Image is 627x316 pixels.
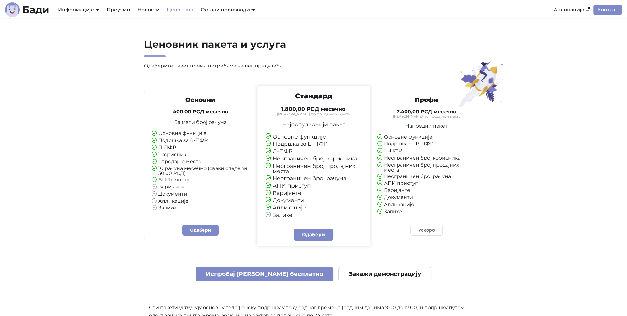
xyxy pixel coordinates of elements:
[5,2,49,17] a: ЛогоБади
[152,177,250,183] li: АПИ приступ
[550,5,593,15] a: Апликација
[152,109,250,115] h4: 400,00 РСД месечно
[266,212,362,218] li: Залихе
[144,38,372,57] h2: Ценовник пакета и услуга
[266,106,362,112] h4: 1.800,00 РСД месечно
[5,2,20,17] img: Лого
[266,197,362,203] li: Документи
[377,202,475,208] li: Апликације
[266,163,362,174] li: Неограничен број продајних места
[196,267,334,282] a: Испробај [PERSON_NAME] бесплатно
[377,188,475,193] li: Варијанте
[266,205,362,211] li: Апликације
[266,176,362,181] li: Неограничен број рачуна
[103,5,134,15] a: Преузми
[377,156,475,161] li: Неограничен број корисника
[377,148,475,154] li: Л-ПФР
[152,192,250,197] li: Документи
[58,7,99,13] a: Информације
[152,184,250,190] li: Варијанте
[377,181,475,186] li: АПИ приступ
[377,109,475,115] h4: 2.400,00 РСД месечно
[377,115,475,118] small: [PERSON_NAME] по продајном месту
[152,166,250,176] li: 10 рачуна месечно (сваки следећи 50,00 РСД)
[294,229,334,241] a: Одабери
[152,159,250,165] li: 1 продајно место
[266,148,362,154] li: Л-ПФР
[455,61,508,107] img: Ценовник пакета и услуга
[152,199,250,204] li: Апликације
[377,163,475,172] li: Неограничен број продајних места
[266,156,362,162] li: Неограничен број корисника
[593,5,622,15] a: Контакт
[22,5,49,15] b: Бади
[152,138,250,144] li: Подршка за В-ПФР
[152,145,250,151] li: Л-ПФР
[266,190,362,196] li: Варијанте
[134,5,163,15] a: Новости
[377,124,475,128] p: Напредни пакет
[377,174,475,180] li: Неограничен број рачуна
[377,141,475,147] li: Подршка за В-ПФР
[182,225,219,236] a: Одабери
[152,96,250,104] h3: Основни
[377,195,475,201] li: Документи
[266,141,362,147] li: Подршка за В-ПФР
[266,92,362,100] h3: Стандард
[152,131,250,136] li: Основне функције
[266,183,362,189] li: АПИ приступ
[152,120,250,125] p: За мали број рачуна
[163,5,197,15] a: Ценовник
[266,122,362,127] p: Најпопуларнији пакет
[266,112,362,116] small: [PERSON_NAME] по продајном месту
[338,267,431,282] a: Закажи демонстрацију
[377,96,475,104] h3: Профи
[144,62,372,70] p: Одаберите пакет према потребама вашег предузећа
[377,135,475,140] li: Основне функције
[152,205,250,211] li: Залихе
[377,209,475,215] li: Залихе
[266,134,362,140] li: Основне функције
[201,7,255,13] a: Остали производи
[152,152,250,158] li: 1 корисник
